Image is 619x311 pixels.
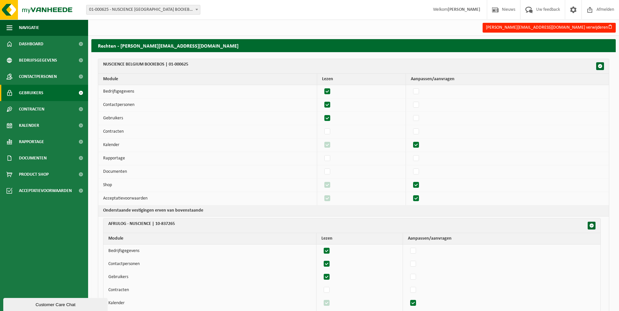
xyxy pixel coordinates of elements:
button: [PERSON_NAME][EMAIL_ADDRESS][DOMAIN_NAME] verwijderen [483,23,616,33]
span: Documenten [19,150,47,166]
td: Kalender [103,297,317,310]
td: Gebruikers [103,271,317,284]
th: Bij het aanklikken van bovenstaande checkbox, zullen onderstaande mee aangepast worden. [98,205,609,216]
td: Contracten [98,125,317,139]
span: Kalender [19,117,39,134]
td: Contactpersonen [103,258,317,271]
span: Contactpersonen [19,68,57,85]
th: Lezen [317,233,403,244]
td: Bedrijfsgegevens [98,85,317,98]
span: Dashboard [19,36,43,52]
span: 01-000625 - NUSCIENCE BELGIUM BOOIEBOS - DRONGEN [86,5,200,15]
td: Contactpersonen [98,98,317,112]
td: Shop [98,179,317,192]
th: NUSCIENCE BELGIUM BOOIEBOS | 01-000625 [98,59,609,74]
td: Kalender [98,139,317,152]
span: 01-000625 - NUSCIENCE BELGIUM BOOIEBOS - DRONGEN [86,5,200,14]
span: Acceptatievoorwaarden [19,183,72,199]
td: Documenten [98,165,317,179]
span: Rapportage [19,134,44,150]
th: Aanpassen/aanvragen [403,233,600,244]
span: Gebruikers [19,85,43,101]
th: Aanpassen/aanvragen [406,74,609,85]
iframe: chat widget [3,297,109,311]
span: Product Shop [19,166,49,183]
span: Contracten [19,101,44,117]
th: Module [103,233,317,244]
td: Gebruikers [98,112,317,125]
td: Rapportage [98,152,317,165]
span: Bedrijfsgegevens [19,52,57,68]
td: Bedrijfsgegevens [103,244,317,258]
td: Contracten [103,284,317,297]
span: Navigatie [19,20,39,36]
th: Module [98,74,317,85]
th: AFRULOG - NUSCIENCE | 10-837265 [103,218,600,233]
td: Acceptatievoorwaarden [98,192,317,205]
th: Lezen [317,74,406,85]
strong: [PERSON_NAME] [448,7,480,12]
h2: Rechten - [PERSON_NAME][EMAIL_ADDRESS][DOMAIN_NAME] [91,39,616,52]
